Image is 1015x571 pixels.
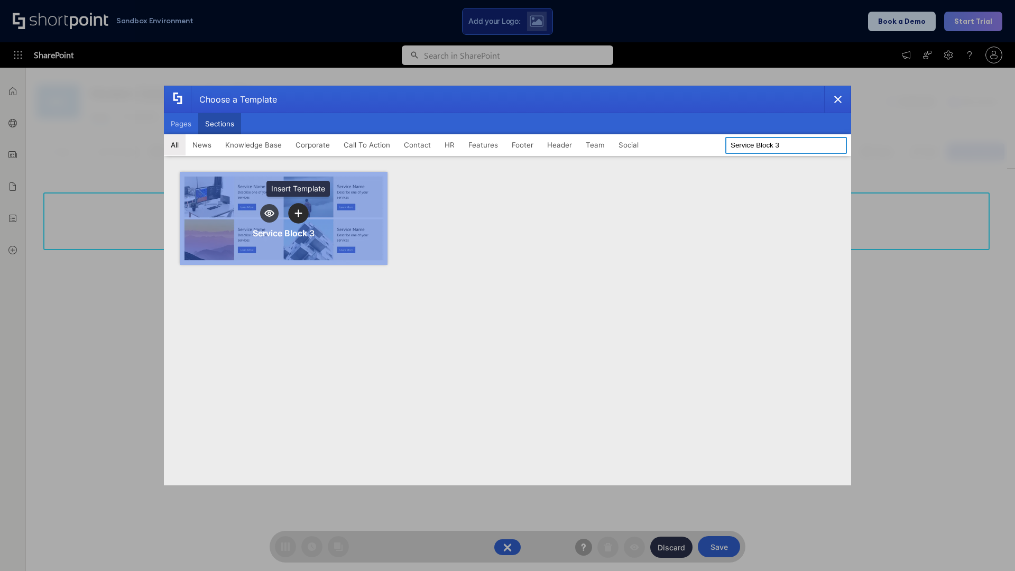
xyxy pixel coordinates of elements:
button: Pages [164,113,198,134]
button: Social [612,134,645,155]
input: Search [725,137,847,154]
button: News [186,134,218,155]
div: Service Block 3 [253,228,315,238]
button: All [164,134,186,155]
button: Header [540,134,579,155]
div: template selector [164,86,851,485]
button: Call To Action [337,134,397,155]
button: Features [462,134,505,155]
button: Footer [505,134,540,155]
button: Corporate [289,134,337,155]
button: Sections [198,113,241,134]
iframe: Chat Widget [962,520,1015,571]
button: Team [579,134,612,155]
button: HR [438,134,462,155]
button: Knowledge Base [218,134,289,155]
div: Choose a Template [191,86,277,113]
button: Contact [397,134,438,155]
